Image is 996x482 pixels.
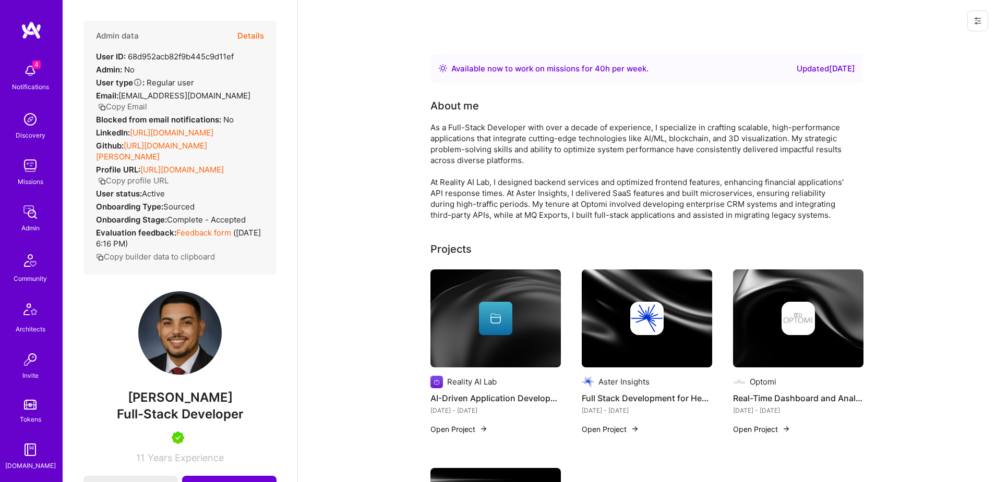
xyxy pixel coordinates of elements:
[582,376,594,388] img: Company logo
[96,52,126,61] strong: User ID:
[96,253,104,261] i: icon Copy
[16,130,45,141] div: Discovery
[797,63,855,75] div: Updated [DATE]
[96,77,194,88] div: Regular user
[140,165,224,175] a: [URL][DOMAIN_NAME]
[733,269,863,367] img: cover
[96,64,135,75] div: No
[430,122,848,220] div: As a Full-Stack Developer with over a decade of experience, I specialize in crafting scalable, hi...
[96,228,176,238] strong: Evaluation feedback:
[172,431,184,444] img: A.Teamer in Residence
[96,141,124,151] strong: Github:
[96,115,223,125] strong: Blocked from email notifications:
[117,406,244,422] span: Full-Stack Developer
[21,223,40,233] div: Admin
[96,227,264,249] div: ( [DATE] 6:16 PM )
[430,269,561,367] img: cover
[750,376,776,387] div: Optomi
[32,60,41,69] span: 4
[96,65,122,75] strong: Admin:
[167,215,246,225] span: Complete - Accepted
[163,202,195,212] span: sourced
[138,291,222,375] img: User Avatar
[631,425,639,433] img: arrow-right
[96,251,215,262] button: Copy builder data to clipboard
[133,78,142,87] i: Help
[20,60,41,81] img: bell
[582,391,712,405] h4: Full Stack Development for Healthcare SaaS
[96,78,145,88] strong: User type :
[21,21,42,40] img: logo
[98,103,106,111] i: icon Copy
[98,175,169,186] button: Copy profile URL
[96,114,234,125] div: No
[598,376,650,387] div: Aster Insights
[98,177,106,185] i: icon Copy
[430,391,561,405] h4: AI-Driven Application Development
[733,405,863,416] div: [DATE] - [DATE]
[130,128,213,138] a: [URL][DOMAIN_NAME]
[430,98,479,114] div: About me
[83,390,277,405] span: [PERSON_NAME]
[136,452,145,463] span: 11
[733,376,746,388] img: Company logo
[20,414,41,425] div: Tokens
[582,405,712,416] div: [DATE] - [DATE]
[20,349,41,370] img: Invite
[20,155,41,176] img: teamwork
[142,189,165,199] span: Active
[782,425,790,433] img: arrow-right
[16,324,45,335] div: Architects
[582,269,712,367] img: cover
[24,400,37,410] img: tokens
[20,439,41,460] img: guide book
[14,273,47,284] div: Community
[782,302,815,335] img: Company logo
[96,202,163,212] strong: Onboarding Type:
[18,248,43,273] img: Community
[96,189,142,199] strong: User status:
[96,128,130,138] strong: LinkedIn:
[5,460,56,471] div: [DOMAIN_NAME]
[733,424,790,435] button: Open Project
[430,424,488,435] button: Open Project
[118,91,250,101] span: [EMAIL_ADDRESS][DOMAIN_NAME]
[430,241,472,257] div: Projects
[12,81,49,92] div: Notifications
[96,141,207,162] a: [URL][DOMAIN_NAME][PERSON_NAME]
[96,31,139,41] h4: Admin data
[447,376,497,387] div: Reality AI Lab
[451,63,649,75] div: Available now to work on missions for h per week .
[733,391,863,405] h4: Real-Time Dashboard and Analytics Platform Development
[479,425,488,433] img: arrow-right
[595,64,605,73] span: 40
[430,405,561,416] div: [DATE] - [DATE]
[96,51,234,62] div: 68d952acb82f9b445c9d11ef
[430,376,443,388] img: Company logo
[22,370,39,381] div: Invite
[20,202,41,223] img: admin teamwork
[582,424,639,435] button: Open Project
[98,101,147,112] button: Copy Email
[96,215,167,225] strong: Onboarding Stage:
[96,91,118,101] strong: Email:
[630,302,664,335] img: Company logo
[176,228,231,238] a: Feedback form
[237,21,264,51] button: Details
[439,64,447,72] img: Availability
[148,452,224,463] span: Years Experience
[18,299,43,324] img: Architects
[96,165,140,175] strong: Profile URL:
[18,176,43,187] div: Missions
[20,109,41,130] img: discovery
